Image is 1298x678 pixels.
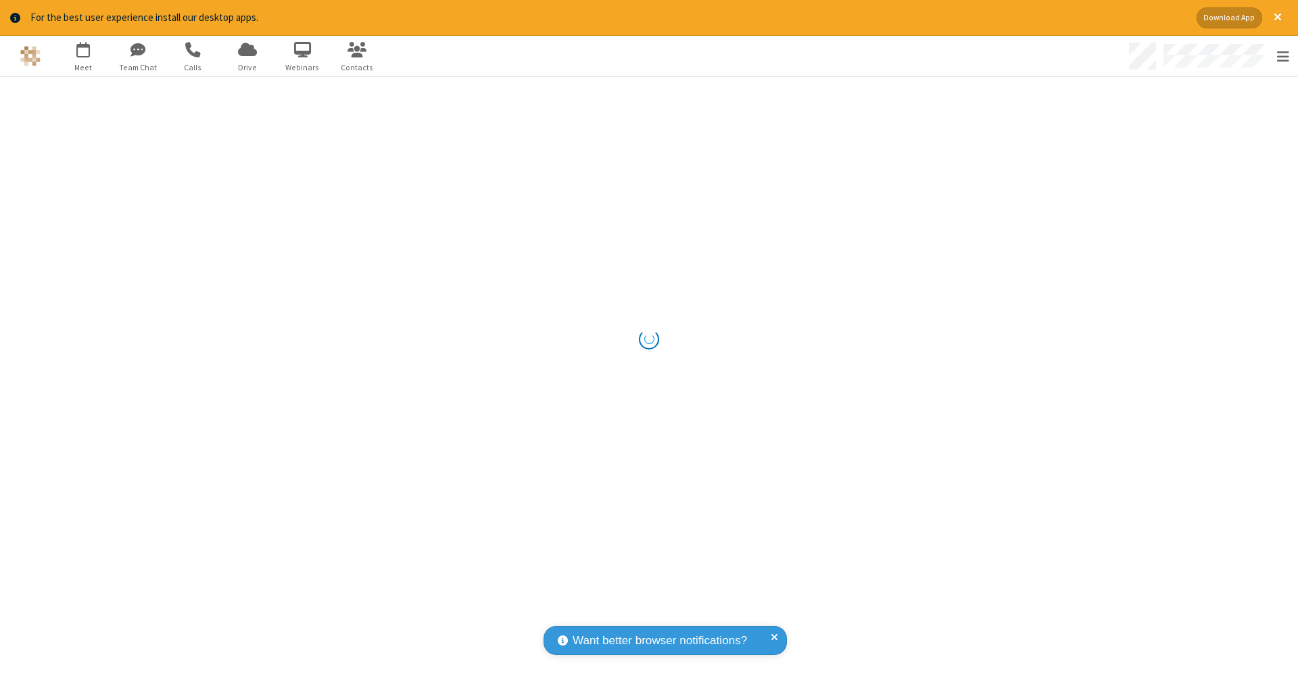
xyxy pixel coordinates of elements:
[277,62,328,74] span: Webinars
[1197,7,1262,28] button: Download App
[20,46,41,66] img: QA Selenium DO NOT DELETE OR CHANGE
[332,62,383,74] span: Contacts
[30,10,1186,26] div: For the best user experience install our desktop apps.
[573,632,747,650] span: Want better browser notifications?
[222,62,273,74] span: Drive
[1267,7,1288,28] button: Close alert
[168,62,218,74] span: Calls
[58,62,109,74] span: Meet
[113,62,164,74] span: Team Chat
